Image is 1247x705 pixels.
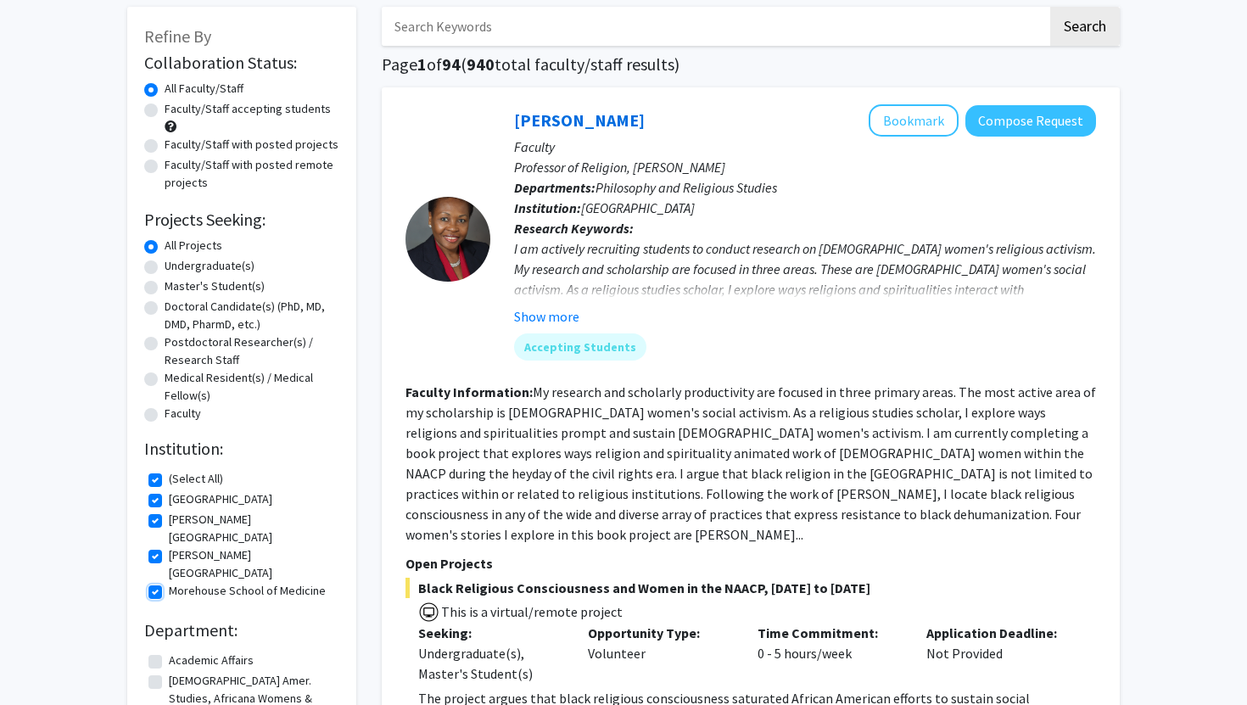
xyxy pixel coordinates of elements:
[514,306,579,327] button: Show more
[869,104,959,137] button: Add Rosetta Ross to Bookmarks
[588,623,732,643] p: Opportunity Type:
[144,620,339,641] h2: Department:
[514,157,1096,177] p: Professor of Religion, [PERSON_NAME]
[514,199,581,216] b: Institution:
[405,578,1096,598] span: Black Religious Consciousness and Women in the NAACP, [DATE] to [DATE]
[144,439,339,459] h2: Institution:
[405,383,533,400] b: Faculty Information:
[13,629,72,692] iframe: Chat
[926,623,1071,643] p: Application Deadline:
[596,179,777,196] span: Philosophy and Religious Studies
[758,623,902,643] p: Time Commitment:
[405,553,1096,574] p: Open Projects
[165,405,201,422] label: Faculty
[169,490,272,508] label: [GEOGRAPHIC_DATA]
[169,582,326,600] label: Morehouse School of Medicine
[514,109,645,131] a: [PERSON_NAME]
[165,257,254,275] label: Undergraduate(s)
[165,277,265,295] label: Master's Student(s)
[405,383,1096,543] fg-read-more: My research and scholarly productivity are focused in three primary areas. The most active area o...
[514,333,646,361] mat-chip: Accepting Students
[1050,7,1120,46] button: Search
[165,136,338,154] label: Faculty/Staff with posted projects
[514,137,1096,157] p: Faculty
[745,623,914,684] div: 0 - 5 hours/week
[165,100,331,118] label: Faculty/Staff accepting students
[165,237,222,255] label: All Projects
[581,199,695,216] span: [GEOGRAPHIC_DATA]
[467,53,495,75] span: 940
[439,603,623,620] span: This is a virtual/remote project
[965,105,1096,137] button: Compose Request to Rosetta Ross
[914,623,1083,684] div: Not Provided
[169,546,335,582] label: [PERSON_NAME][GEOGRAPHIC_DATA]
[382,7,1048,46] input: Search Keywords
[514,179,596,196] b: Departments:
[442,53,461,75] span: 94
[144,210,339,230] h2: Projects Seeking:
[418,623,562,643] p: Seeking:
[514,238,1096,422] div: I am actively recruiting students to conduct research on [DEMOGRAPHIC_DATA] women's religious act...
[169,470,223,488] label: (Select All)
[144,53,339,73] h2: Collaboration Status:
[418,643,562,684] div: Undergraduate(s), Master's Student(s)
[165,369,339,405] label: Medical Resident(s) / Medical Fellow(s)
[165,333,339,369] label: Postdoctoral Researcher(s) / Research Staff
[165,80,243,98] label: All Faculty/Staff
[165,298,339,333] label: Doctoral Candidate(s) (PhD, MD, DMD, PharmD, etc.)
[169,511,335,546] label: [PERSON_NAME][GEOGRAPHIC_DATA]
[417,53,427,75] span: 1
[382,54,1120,75] h1: Page of ( total faculty/staff results)
[169,652,254,669] label: Academic Affairs
[144,25,211,47] span: Refine By
[575,623,745,684] div: Volunteer
[165,156,339,192] label: Faculty/Staff with posted remote projects
[514,220,634,237] b: Research Keywords:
